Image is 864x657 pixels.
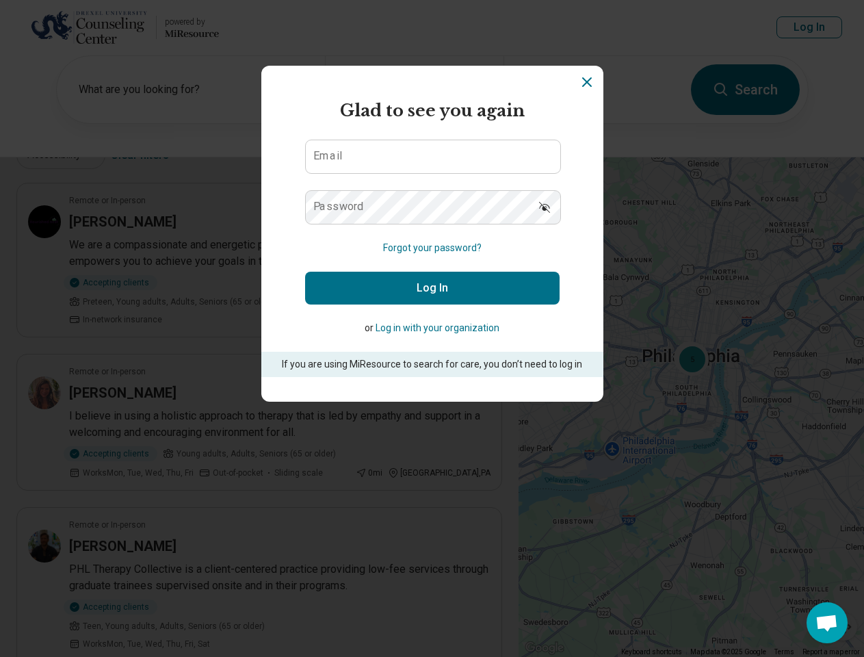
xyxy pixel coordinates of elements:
section: Login Dialog [261,66,603,402]
button: Forgot your password? [383,241,482,255]
button: Dismiss [579,74,595,90]
label: Email [313,151,342,162]
button: Show password [529,190,560,223]
p: or [305,321,560,335]
button: Log in with your organization [376,321,499,335]
button: Log In [305,272,560,305]
h2: Glad to see you again [305,99,560,123]
label: Password [313,201,364,212]
p: If you are using MiResource to search for care, you don’t need to log in [280,357,584,372]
